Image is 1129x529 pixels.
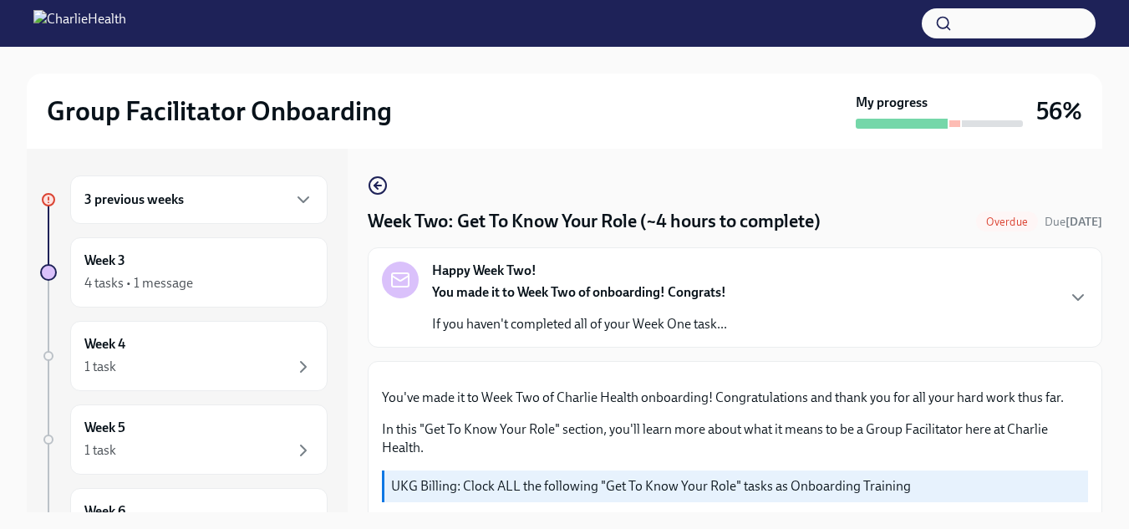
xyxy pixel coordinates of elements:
[432,262,537,280] strong: Happy Week Two!
[1045,214,1102,230] span: October 6th, 2025 10:00
[368,209,821,234] h4: Week Two: Get To Know Your Role (~4 hours to complete)
[1045,215,1102,229] span: Due
[47,94,392,128] h2: Group Facilitator Onboarding
[84,502,125,521] h6: Week 6
[976,216,1038,228] span: Overdue
[84,274,193,292] div: 4 tasks • 1 message
[432,284,726,300] strong: You made it to Week Two of onboarding! Congrats!
[40,321,328,391] a: Week 41 task
[40,237,328,308] a: Week 34 tasks • 1 message
[84,441,116,460] div: 1 task
[391,477,1081,496] p: UKG Billing: Clock ALL the following "Get To Know Your Role" tasks as Onboarding Training
[84,335,125,354] h6: Week 4
[84,419,125,437] h6: Week 5
[382,389,1088,407] p: You've made it to Week Two of Charlie Health onboarding! Congratulations and thank you for all yo...
[1065,215,1102,229] strong: [DATE]
[84,191,184,209] h6: 3 previous weeks
[84,358,116,376] div: 1 task
[1036,96,1082,126] h3: 56%
[382,420,1088,457] p: In this "Get To Know Your Role" section, you'll learn more about what it means to be a Group Faci...
[40,404,328,475] a: Week 51 task
[33,10,126,37] img: CharlieHealth
[432,315,727,333] p: If you haven't completed all of your Week One task...
[84,252,125,270] h6: Week 3
[70,175,328,224] div: 3 previous weeks
[856,94,928,112] strong: My progress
